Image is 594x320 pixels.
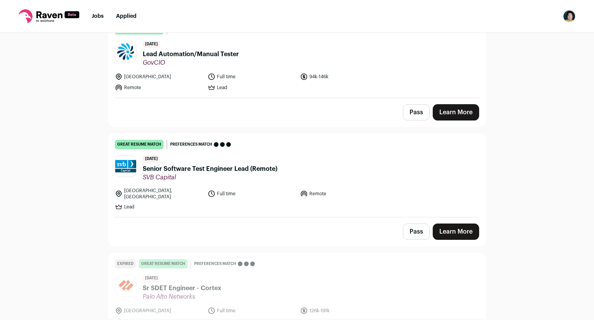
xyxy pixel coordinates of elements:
img: 2897cafaa6e6cd8203e6dca65ded943de5d62370aeca030594eb5774c1c2752f.jpg [115,41,136,62]
span: Sr SDET Engineer - Cortex [143,284,221,293]
span: [DATE] [143,155,160,163]
a: great resume match Preferences match [DATE] Senior Software Test Engineer Lead (Remote) SVB Capit... [109,134,485,217]
a: Learn More [433,104,479,120]
li: Lead [115,203,203,211]
div: great resume match [115,140,164,149]
li: Full time [208,188,296,200]
button: Pass [403,224,430,240]
div: great resume match [139,259,188,268]
a: Jobs [92,14,104,19]
img: c58b2d38e29e00fdf37c3935f30d4a5e8736da9151edec18694f993672080410.jpg [115,275,136,296]
span: Lead Automation/Manual Tester [143,50,239,59]
a: Applied [116,14,137,19]
span: Preferences match [170,141,212,148]
li: Remote [115,84,203,91]
button: Pass [403,104,430,120]
li: 94k-146k [300,73,388,81]
button: Open dropdown [563,10,575,22]
span: Preferences match [194,260,236,268]
div: Expired [115,259,136,268]
li: [GEOGRAPHIC_DATA] [115,73,203,81]
li: Full time [208,307,296,315]
li: [GEOGRAPHIC_DATA], [GEOGRAPHIC_DATA] [115,188,203,200]
a: Learn More [433,224,479,240]
img: dc487ab292302cdfd879e4d357a84b736bb61403d47542c5e9572e70ad5015f8.png [115,160,136,172]
span: SVB Capital [143,174,277,181]
li: Full time [208,73,296,81]
li: [GEOGRAPHIC_DATA] [115,307,203,315]
img: 714742-medium_jpg [563,10,575,22]
li: 126k-191k [300,307,388,315]
a: great resume match Preferences match [DATE] Lead Automation/Manual Tester GovCIO [GEOGRAPHIC_DATA... [109,19,485,98]
span: GovCIO [143,59,239,67]
li: Remote [300,188,388,200]
span: [DATE] [143,275,160,282]
span: Palo Alto Networks [143,293,221,301]
span: Senior Software Test Engineer Lead (Remote) [143,164,277,174]
span: [DATE] [143,41,160,48]
li: Lead [208,84,296,91]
